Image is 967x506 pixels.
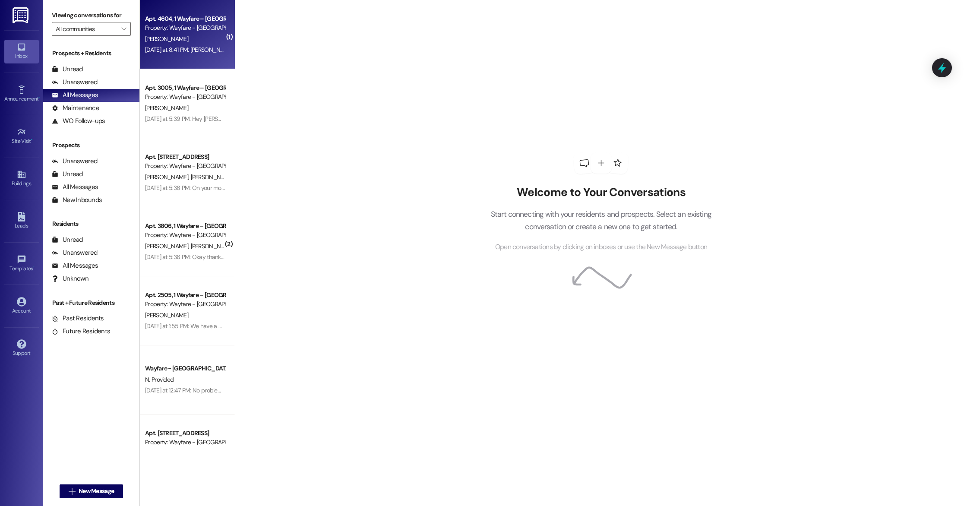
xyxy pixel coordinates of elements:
div: Property: Wayfare - [GEOGRAPHIC_DATA] [145,231,225,240]
div: Apt. 3806, 1 Wayfare – [GEOGRAPHIC_DATA] [145,221,225,231]
span: [PERSON_NAME] [145,311,188,319]
div: [DATE] at 12:47 PM: No problem! Please do not hesitate to reach out if you have any questions! [145,386,379,394]
div: Prospects [43,141,139,150]
button: New Message [60,484,123,498]
span: [PERSON_NAME] [145,104,188,112]
div: All Messages [52,261,98,270]
a: Site Visit • [4,125,39,148]
div: Unread [52,170,83,179]
i:  [121,25,126,32]
p: Start connecting with your residents and prospects. Select an existing conversation or create a n... [477,208,724,233]
span: • [38,95,40,101]
div: Wayfare - [GEOGRAPHIC_DATA] [145,364,225,373]
div: Unknown [52,274,88,283]
span: New Message [79,487,114,496]
a: Templates • [4,252,39,275]
div: Property: Wayfare - [GEOGRAPHIC_DATA] [145,161,225,171]
span: [PERSON_NAME] [145,173,191,181]
a: Leads [4,209,39,233]
div: [DATE] at 1:55 PM: We have a package for you in our office! [145,322,291,330]
div: Prospects + Residents [43,49,139,58]
div: Past Residents [52,314,104,323]
span: N. Provided [145,376,174,383]
div: All Messages [52,183,98,192]
a: Buildings [4,167,39,190]
img: ResiDesk Logo [13,7,30,23]
div: Apt. 4604, 1 Wayfare – [GEOGRAPHIC_DATA] [145,14,225,23]
div: New Inbounds [52,196,102,205]
a: Support [4,337,39,360]
div: Future Residents [52,327,110,336]
div: WO Follow-ups [52,117,105,126]
span: [PERSON_NAME] [145,35,188,43]
a: Inbox [4,40,39,63]
div: Past + Future Residents [43,298,139,307]
div: Property: Wayfare - [GEOGRAPHIC_DATA] [145,92,225,101]
div: Property: Wayfare - [GEOGRAPHIC_DATA] [145,23,225,32]
div: Residents [43,219,139,228]
div: [DATE] at 5:39 PM: Hey [PERSON_NAME], for your insurance I need your declaration page with your p... [145,115,480,123]
div: Property: Wayfare - [GEOGRAPHIC_DATA] [145,300,225,309]
a: Account [4,294,39,318]
div: Unanswered [52,248,98,257]
div: Apt. [STREET_ADDRESS] [145,429,225,438]
span: [PERSON_NAME] [145,242,191,250]
i:  [69,488,75,495]
span: Open conversations by clicking on inboxes or use the New Message button [495,242,707,253]
div: Unanswered [52,157,98,166]
div: Maintenance [52,104,99,113]
div: [DATE] at 5:36 PM: Okay thank you very much [145,253,259,261]
div: Unread [52,65,83,74]
div: All Messages [52,91,98,100]
span: [PERSON_NAME] [190,242,234,250]
span: [PERSON_NAME] [190,173,234,181]
div: Apt. [STREET_ADDRESS] [145,152,225,161]
h2: Welcome to Your Conversations [477,186,724,199]
span: • [33,264,35,270]
div: Property: Wayfare - [GEOGRAPHIC_DATA] [145,438,225,447]
div: Apt. 2505, 1 Wayfare – [GEOGRAPHIC_DATA] [145,291,225,300]
div: [DATE] at 8:41 PM: [PERSON_NAME], this is [PERSON_NAME]. I dropped the key into my apartment. Who... [145,46,440,54]
span: • [31,137,32,143]
div: Unread [52,235,83,244]
div: Unanswered [52,78,98,87]
input: All communities [56,22,117,36]
label: Viewing conversations for [52,9,131,22]
div: Apt. 3005, 1 Wayfare – [GEOGRAPHIC_DATA] [145,83,225,92]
